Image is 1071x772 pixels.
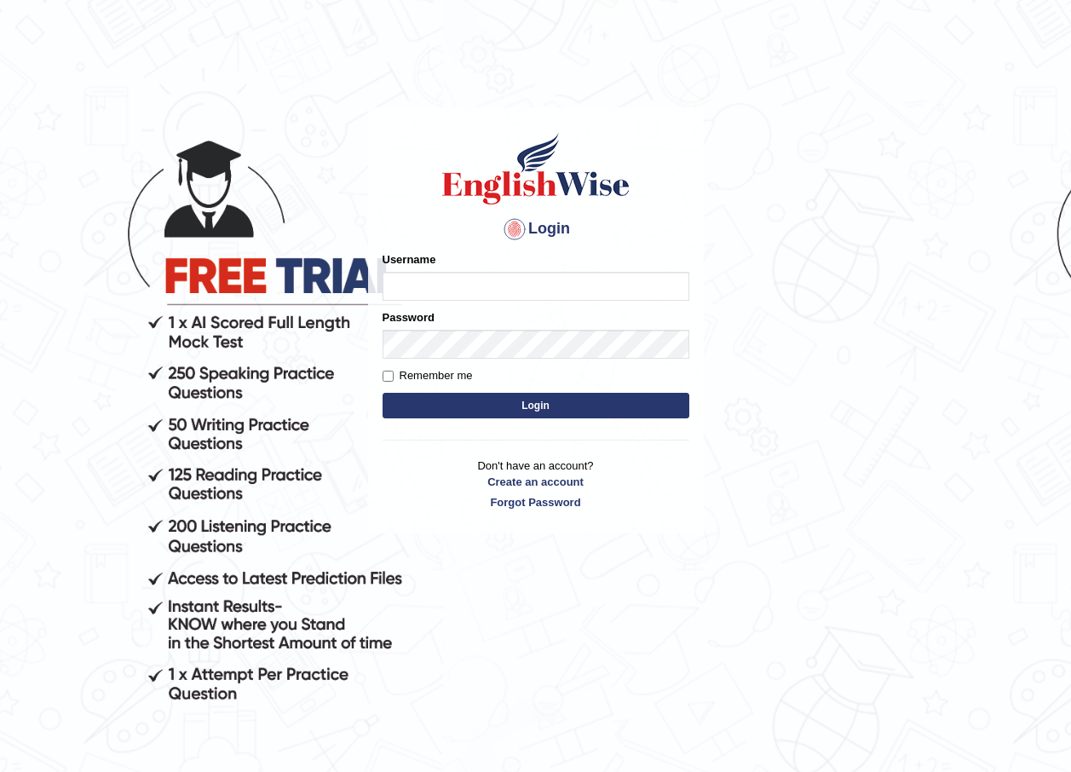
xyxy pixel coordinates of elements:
label: Password [383,309,435,326]
a: Create an account [383,474,689,490]
h4: Login [383,216,689,243]
p: Don't have an account? [383,458,689,510]
img: Logo of English Wise sign in for intelligent practice with AI [439,130,633,207]
label: Username [383,251,436,268]
a: Forgot Password [383,494,689,510]
input: Remember me [383,371,394,382]
button: Login [383,393,689,418]
label: Remember me [383,367,473,384]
